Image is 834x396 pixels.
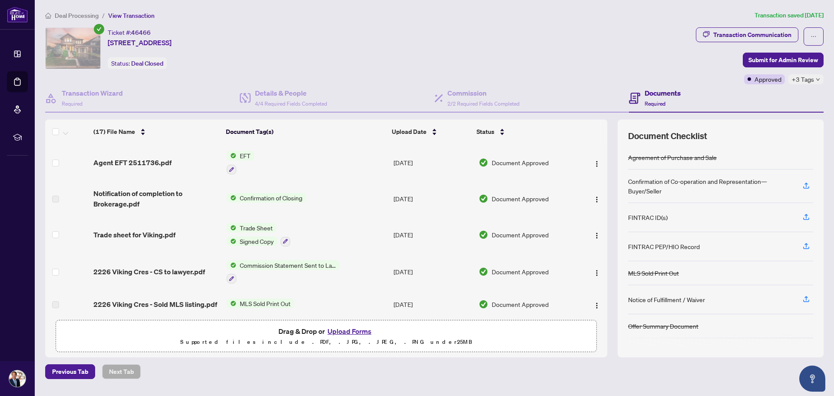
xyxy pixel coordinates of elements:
span: Required [62,100,83,107]
button: Upload Forms [325,326,374,337]
span: Previous Tab [52,365,88,379]
span: Notification of completion to Brokerage.pdf [93,188,220,209]
span: (17) File Name [93,127,135,136]
span: [STREET_ADDRESS] [108,37,172,48]
button: Logo [590,192,604,206]
span: 2226 Viking Cres - CS to lawyer.pdf [93,266,205,277]
span: Required [645,100,665,107]
img: Status Icon [227,193,236,203]
h4: Details & People [255,88,327,98]
img: Document Status [479,230,488,240]
div: Confirmation of Co-operation and Representation—Buyer/Seller [628,176,792,196]
span: Drag & Drop orUpload FormsSupported files include .PDF, .JPG, .JPEG, .PNG under25MB [56,320,596,353]
span: Document Approved [492,158,549,167]
span: down [816,77,820,82]
li: / [102,10,105,20]
div: Offer Summary Document [628,321,698,331]
th: (17) File Name [90,120,223,144]
span: ellipsis [811,33,817,40]
button: Submit for Admin Review [743,53,824,67]
span: Approved [755,74,781,84]
img: Status Icon [227,151,236,160]
button: Status IconTrade SheetStatus IconSigned Copy [227,223,290,246]
span: Document Approved [492,230,549,240]
span: Document Approved [492,267,549,276]
button: Status IconConfirmation of Closing [227,193,306,203]
img: Document Status [479,267,488,276]
div: Agreement of Purchase and Sale [628,153,717,162]
p: Supported files include .PDF, .JPG, .JPEG, .PNG under 25 MB [61,337,591,347]
img: Document Status [479,299,488,309]
td: [DATE] [390,181,475,216]
img: Status Icon [227,299,236,308]
span: Confirmation of Closing [236,193,306,203]
span: Agent EFT 2511736.pdf [93,157,172,168]
div: Status: [108,57,167,69]
span: EFT [236,151,254,160]
h4: Transaction Wizard [62,88,123,98]
div: Ticket #: [108,27,151,37]
h4: Documents [645,88,681,98]
img: Logo [593,302,600,309]
span: Trade sheet for Viking.pdf [93,230,175,240]
img: Logo [593,196,600,203]
span: check-circle [94,24,104,34]
div: Transaction Communication [713,28,791,42]
td: [DATE] [390,253,475,291]
span: Document Approved [492,194,549,203]
span: Deal Closed [131,60,163,67]
span: Deal Processing [55,12,99,20]
img: Logo [593,160,600,167]
span: Upload Date [392,127,427,136]
th: Document Tag(s) [222,120,388,144]
td: [DATE] [390,144,475,181]
td: [DATE] [390,290,475,318]
span: 2226 Viking Cres - Sold MLS listing.pdf [93,299,217,309]
span: Submit for Admin Review [748,53,818,67]
span: Signed Copy [236,236,277,246]
span: View Transaction [108,12,155,20]
img: Document Status [479,158,488,167]
span: Status [477,127,494,136]
button: Status IconEFT [227,151,254,174]
img: Status Icon [227,260,236,270]
span: Trade Sheet [236,223,276,233]
span: Commission Statement Sent to Lawyer [236,260,339,270]
td: [DATE] [390,216,475,253]
button: Next Tab [102,364,141,379]
h4: Commission [447,88,520,98]
button: Logo [590,228,604,242]
span: 46466 [131,29,151,37]
div: FINTRAC PEP/HIO Record [628,242,700,251]
img: Status Icon [227,223,236,233]
span: MLS Sold Print Out [236,299,294,308]
div: Notice of Fulfillment / Waiver [628,295,705,304]
th: Status [473,120,576,144]
button: Logo [590,297,604,311]
button: Status IconMLS Sold Print Out [227,299,294,308]
img: Document Status [479,194,488,203]
article: Transaction saved [DATE] [755,10,824,20]
button: Previous Tab [45,364,95,379]
div: FINTRAC ID(s) [628,213,668,222]
img: Logo [593,232,600,239]
img: Profile Icon [9,370,26,387]
button: Transaction Communication [696,27,798,42]
span: Drag & Drop or [278,326,374,337]
span: 4/4 Required Fields Completed [255,100,327,107]
div: MLS Sold Print Out [628,268,679,278]
img: IMG-W12298008_1.jpg [46,28,100,69]
button: Logo [590,156,604,170]
span: Document Approved [492,299,549,309]
th: Upload Date [388,120,473,144]
img: logo [7,7,28,23]
img: Logo [593,270,600,276]
button: Status IconCommission Statement Sent to Lawyer [227,260,339,284]
span: +3 Tags [792,74,814,84]
span: 2/2 Required Fields Completed [447,100,520,107]
span: Document Checklist [628,130,707,142]
button: Open asap [799,366,825,392]
img: Status Icon [227,236,236,246]
button: Logo [590,265,604,279]
span: home [45,13,51,19]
